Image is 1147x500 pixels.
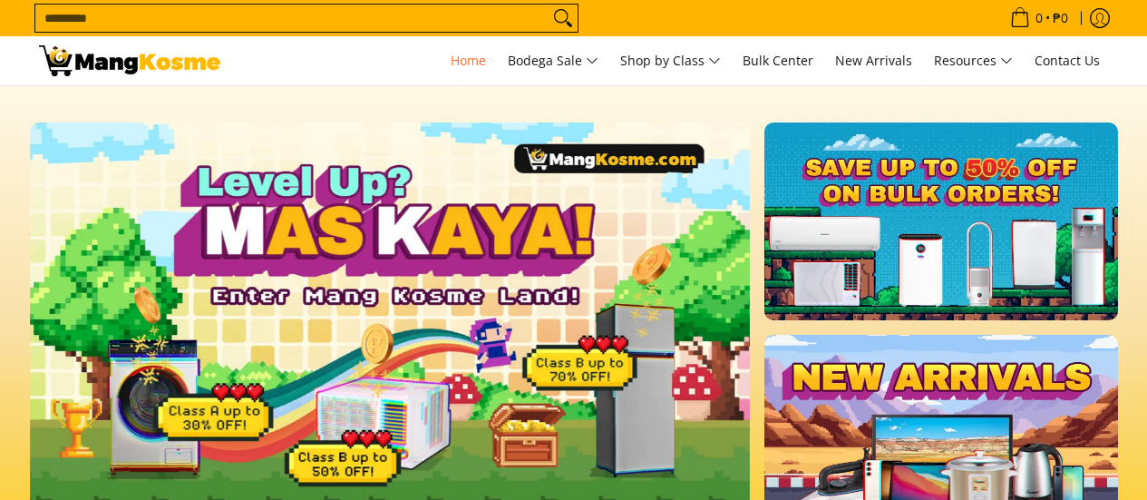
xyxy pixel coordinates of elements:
span: ₱0 [1050,12,1071,25]
a: Bulk Center [734,36,822,85]
span: 0 [1033,12,1045,25]
span: Bodega Sale [508,50,598,73]
span: New Arrivals [835,52,912,69]
button: Search [549,5,578,32]
a: Home [442,36,495,85]
a: New Arrivals [826,36,921,85]
span: Resources [934,50,1013,73]
img: Mang Kosme: Your Home Appliances Warehouse Sale Partner! [39,45,220,76]
span: Contact Us [1035,52,1100,69]
a: Shop by Class [611,36,730,85]
nav: Main Menu [238,36,1109,85]
span: Shop by Class [620,50,721,73]
span: • [1005,8,1074,28]
a: Bodega Sale [499,36,608,85]
span: Bulk Center [743,52,813,69]
span: Home [451,52,486,69]
a: Resources [925,36,1022,85]
a: Contact Us [1025,36,1109,85]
